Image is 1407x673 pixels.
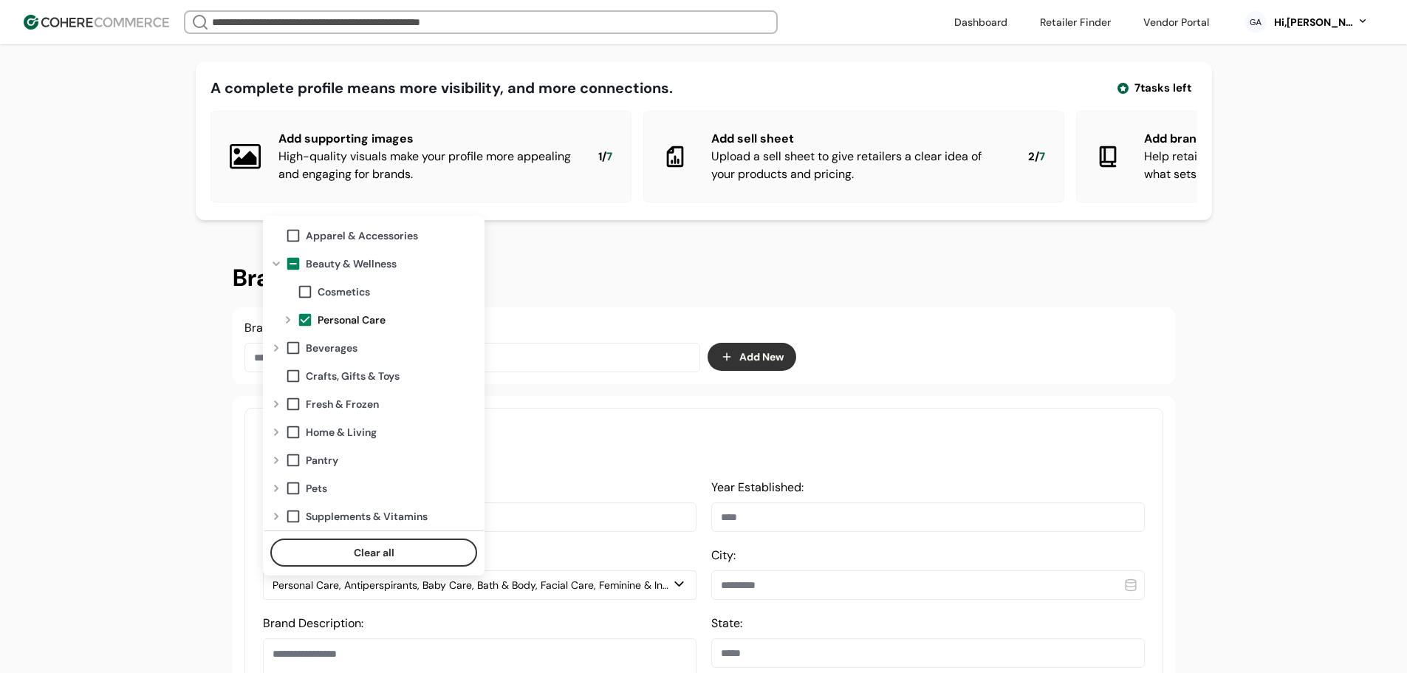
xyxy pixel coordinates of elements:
[1134,80,1191,97] span: 7 tasks left
[306,256,397,272] span: Beauty & Wellness
[711,130,1004,148] div: Add sell sheet
[711,547,736,563] label: City:
[264,530,483,570] div: Clear value
[708,343,796,371] button: Add New
[263,448,1145,464] p: Essential Details to Showcase Your Brand
[306,341,357,356] span: Beverages
[306,481,327,496] span: Pets
[1273,15,1354,30] div: Hi, [PERSON_NAME]
[306,228,418,244] span: Apparel & Accessories
[1028,148,1035,165] span: 2
[24,15,169,30] img: Cohere Logo
[1035,148,1039,165] span: /
[278,148,575,183] div: High-quality visuals make your profile more appealing and engaging for brands.
[306,397,379,412] span: Fresh & Frozen
[1273,15,1369,30] button: Hi,[PERSON_NAME]
[306,453,338,468] span: Pantry
[711,615,742,631] label: State:
[270,539,477,567] button: Clear all
[1039,148,1045,165] span: 7
[273,578,671,593] div: Personal Care, Antiperspirants, Baby Care, Bath & Body, Facial Care, Feminine & Intimate Care, Fi...
[602,148,606,165] span: /
[233,260,1175,295] h2: Brand Helper
[263,615,363,631] label: Brand Description:
[606,148,612,165] span: 7
[711,148,1004,183] div: Upload a sell sheet to give retailers a clear idea of your products and pricing.
[711,479,804,495] label: Year Established:
[278,130,575,148] div: Add supporting images
[318,284,370,300] span: Cosmetics
[210,77,673,99] div: A complete profile means more visibility, and more connections.
[244,320,314,335] label: Brand Name:
[306,509,428,525] span: Supplements & Vitamins
[318,312,386,328] span: Personal Care
[263,426,1145,448] h3: Brand Information
[306,425,377,440] span: Home & Living
[598,148,602,165] span: 1
[306,369,400,384] span: Crafts, Gifts & Toys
